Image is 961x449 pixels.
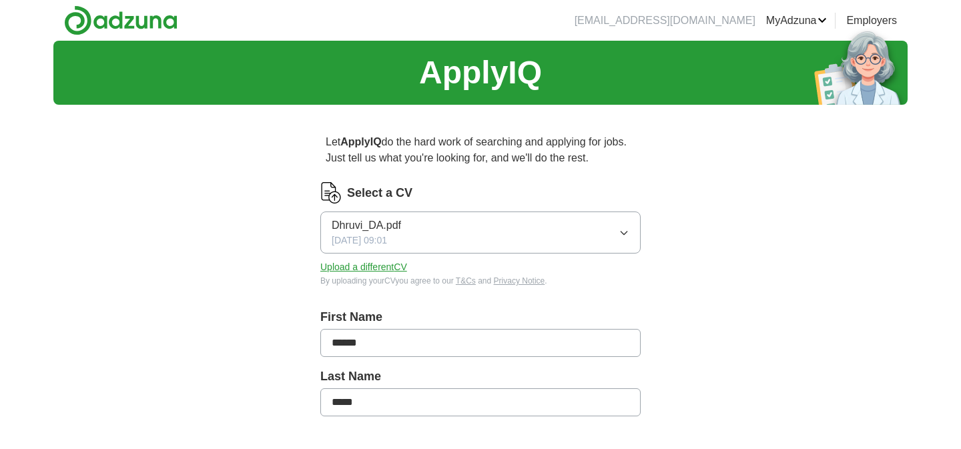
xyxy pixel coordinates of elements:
a: Employers [846,13,897,29]
img: CV Icon [320,182,342,203]
label: First Name [320,308,641,326]
a: Privacy Notice [494,276,545,286]
button: Upload a differentCV [320,260,407,274]
div: By uploading your CV you agree to our and . [320,275,641,287]
li: [EMAIL_ADDRESS][DOMAIN_NAME] [575,13,755,29]
label: Last Name [320,368,641,386]
span: Dhruvi_DA.pdf [332,217,401,234]
p: Let do the hard work of searching and applying for jobs. Just tell us what you're looking for, an... [320,129,641,171]
span: [DATE] 09:01 [332,234,387,248]
h1: ApplyIQ [419,49,542,97]
button: Dhruvi_DA.pdf[DATE] 09:01 [320,211,641,254]
label: Select a CV [347,184,412,202]
a: T&Cs [456,276,476,286]
img: Adzuna logo [64,5,178,35]
strong: ApplyIQ [340,136,381,147]
a: MyAdzuna [766,13,828,29]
